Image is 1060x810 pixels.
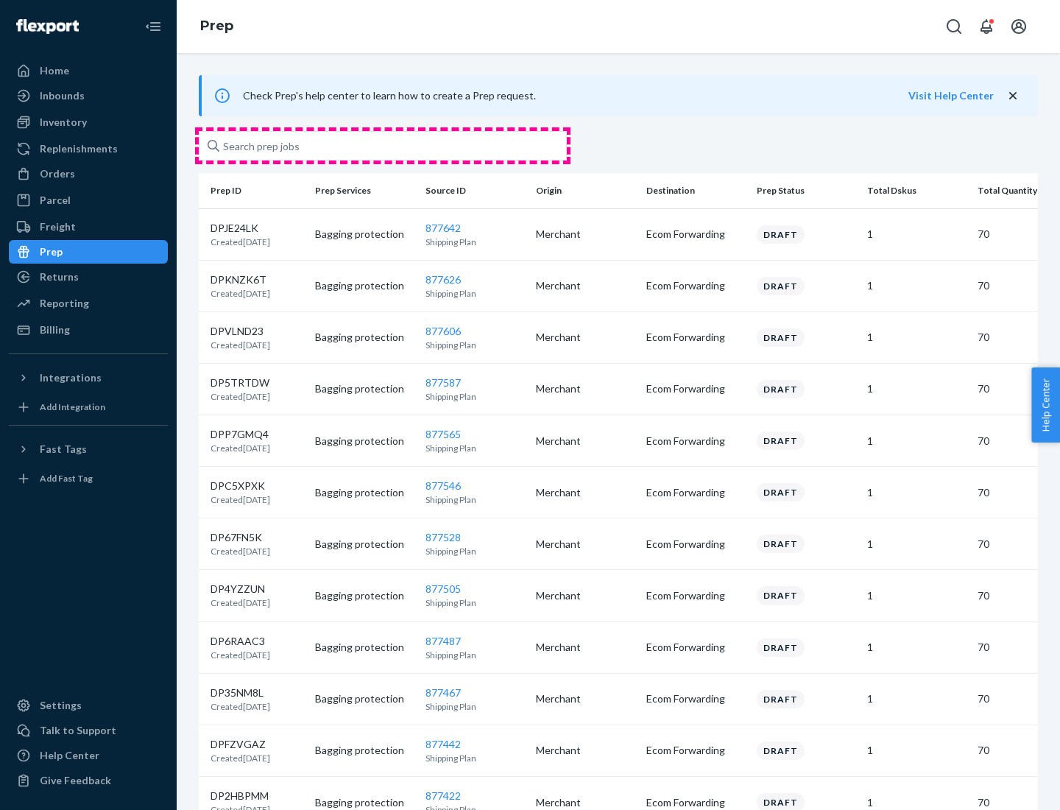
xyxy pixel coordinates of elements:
[536,434,635,448] p: Merchant
[425,428,461,440] a: 877565
[211,287,270,300] p: Created [DATE]
[867,227,966,242] p: 1
[536,485,635,500] p: Merchant
[315,743,414,758] p: Bagging protection
[757,586,805,605] div: Draft
[425,236,524,248] p: Shipping Plan
[867,485,966,500] p: 1
[425,531,461,543] a: 877528
[646,588,745,603] p: Ecom Forwarding
[40,401,105,413] div: Add Integration
[646,537,745,552] p: Ecom Forwarding
[40,296,89,311] div: Reporting
[315,537,414,552] p: Bagging protection
[211,376,270,390] p: DP5TRTDW
[138,12,168,41] button: Close Navigation
[867,381,966,396] p: 1
[9,366,168,390] button: Integrations
[536,588,635,603] p: Merchant
[9,110,168,134] a: Inventory
[40,723,116,738] div: Talk to Support
[40,88,85,103] div: Inbounds
[9,189,168,212] a: Parcel
[646,227,745,242] p: Ecom Forwarding
[757,742,805,760] div: Draft
[211,427,270,442] p: DPP7GMQ4
[646,691,745,706] p: Ecom Forwarding
[861,173,972,208] th: Total Dskus
[211,339,270,351] p: Created [DATE]
[211,596,270,609] p: Created [DATE]
[211,442,270,454] p: Created [DATE]
[315,640,414,655] p: Bagging protection
[315,795,414,810] p: Bagging protection
[867,434,966,448] p: 1
[315,330,414,345] p: Bagging protection
[425,582,461,595] a: 877505
[972,12,1001,41] button: Open notifications
[757,483,805,501] div: Draft
[867,743,966,758] p: 1
[9,769,168,792] button: Give Feedback
[646,381,745,396] p: Ecom Forwarding
[9,215,168,239] a: Freight
[646,743,745,758] p: Ecom Forwarding
[40,63,69,78] div: Home
[315,588,414,603] p: Bagging protection
[757,535,805,553] div: Draft
[211,634,270,649] p: DP6RAAC3
[536,330,635,345] p: Merchant
[867,691,966,706] p: 1
[425,479,461,492] a: 877546
[867,640,966,655] p: 1
[536,227,635,242] p: Merchant
[646,330,745,345] p: Ecom Forwarding
[211,221,270,236] p: DPJE24LK
[16,19,79,34] img: Flexport logo
[425,738,461,750] a: 877442
[40,270,79,284] div: Returns
[211,324,270,339] p: DPVLND23
[646,278,745,293] p: Ecom Forwarding
[40,773,111,788] div: Give Feedback
[425,789,461,802] a: 877422
[908,88,994,103] button: Visit Help Center
[9,437,168,461] button: Fast Tags
[757,638,805,657] div: Draft
[646,640,745,655] p: Ecom Forwarding
[40,193,71,208] div: Parcel
[211,479,270,493] p: DPC5XPXK
[9,694,168,717] a: Settings
[9,744,168,767] a: Help Center
[9,292,168,315] a: Reporting
[40,472,93,485] div: Add Fast Tag
[530,173,640,208] th: Origin
[646,795,745,810] p: Ecom Forwarding
[867,537,966,552] p: 1
[425,390,524,403] p: Shipping Plan
[425,376,461,389] a: 877587
[40,244,63,259] div: Prep
[211,752,270,764] p: Created [DATE]
[640,173,751,208] th: Destination
[425,649,524,661] p: Shipping Plan
[425,686,461,699] a: 877467
[9,84,168,108] a: Inbounds
[757,225,805,244] div: Draft
[9,719,168,742] a: Talk to Support
[40,219,76,234] div: Freight
[536,795,635,810] p: Merchant
[1004,12,1033,41] button: Open account menu
[9,59,168,82] a: Home
[425,287,524,300] p: Shipping Plan
[425,596,524,609] p: Shipping Plan
[211,236,270,248] p: Created [DATE]
[315,381,414,396] p: Bagging protection
[757,277,805,295] div: Draft
[200,18,233,34] a: Prep
[939,12,969,41] button: Open Search Box
[757,432,805,450] div: Draft
[9,137,168,161] a: Replenishments
[309,173,420,208] th: Prep Services
[211,649,270,661] p: Created [DATE]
